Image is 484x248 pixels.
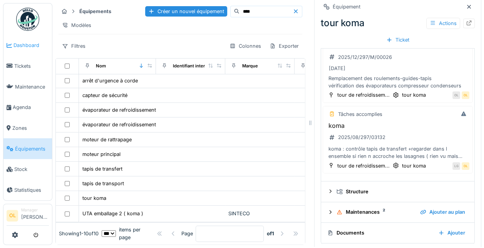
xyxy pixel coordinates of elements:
div: Ajouter [435,228,468,238]
a: Dashboard [3,35,52,56]
div: tapis de transport [82,180,124,187]
div: Équipement [333,3,360,10]
div: Nom [96,63,106,69]
div: capteur de sécurité [82,92,127,99]
div: tour koma [402,162,426,169]
div: items per page [102,226,153,241]
div: 2025/12/297/M/00026 [338,54,392,61]
div: Filtres [59,40,89,52]
div: Maintenances [337,208,414,216]
div: LG [452,162,460,170]
span: Stock [14,166,49,173]
span: Équipements [15,145,49,152]
a: Zones [3,118,52,139]
div: moteur de rattrapage [82,136,132,143]
summary: Maintenances2Ajouter au plan [324,205,471,220]
li: [PERSON_NAME] [21,207,49,224]
span: Dashboard [13,42,49,49]
a: Statistiques [3,180,52,201]
div: OL [462,162,469,170]
strong: of 1 [267,230,274,237]
div: tapis de transfert [82,165,122,173]
a: Agenda [3,97,52,118]
div: tour koma [321,16,475,30]
summary: DocumentsAjouter [324,226,471,240]
div: Identifiant interne [173,63,210,69]
a: Tickets [3,56,52,77]
div: Manager [21,207,49,213]
img: Badge_color-CXgf-gQk.svg [16,8,39,31]
h3: koma [326,122,469,129]
div: tour de refroidissem... [337,162,390,169]
div: 2025/08/297/03132 [338,134,385,141]
span: Maintenance [15,83,49,90]
span: Agenda [13,104,49,111]
div: moteur principal [82,151,121,158]
div: [DATE] [329,65,345,72]
div: Page [181,230,193,237]
a: Maintenance [3,76,52,97]
div: Exporter [266,40,302,52]
a: OL Manager[PERSON_NAME] [7,207,49,226]
span: Statistiques [14,186,49,194]
summary: Structure [324,184,471,199]
div: Ticket [383,35,412,45]
div: tour de refroidissem... [337,91,390,99]
div: Modèles [59,20,95,31]
div: Créer un nouvel équipement [145,6,227,17]
div: Ajouter au plan [417,207,468,217]
div: arrêt d'urgence à corde [82,77,138,84]
div: OL [452,91,460,99]
div: Tâches accomplies [338,111,382,118]
span: Zones [12,124,49,132]
a: Équipements [3,138,52,159]
span: Tickets [14,62,49,70]
div: OL [462,91,469,99]
div: Documents [327,229,432,236]
div: Remplacement des roulements-guides-tapis vérification des évaporateurs compresseur condenseurs [326,75,469,89]
div: UTA emballage 2 ( koma ) [82,210,143,217]
div: évaporateur de refroidissement 3 [82,121,161,128]
div: Showing 1 - 10 of 10 [59,230,99,237]
a: Stock [3,159,52,180]
div: Actions [426,18,460,29]
strong: Équipements [76,8,114,15]
div: koma : contrôle tapis de transfert +regarder dans l ensemble si rien n accroche les lasagnes ( ri... [326,145,469,160]
div: évaporateur de refroidissement 1 [82,106,159,114]
div: Structure [337,188,465,195]
div: Marque [242,63,258,69]
div: tour koma [82,194,106,202]
div: tour koma [402,91,426,99]
div: SINTECO [228,210,291,217]
div: Colonnes [226,40,265,52]
li: OL [7,210,18,221]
